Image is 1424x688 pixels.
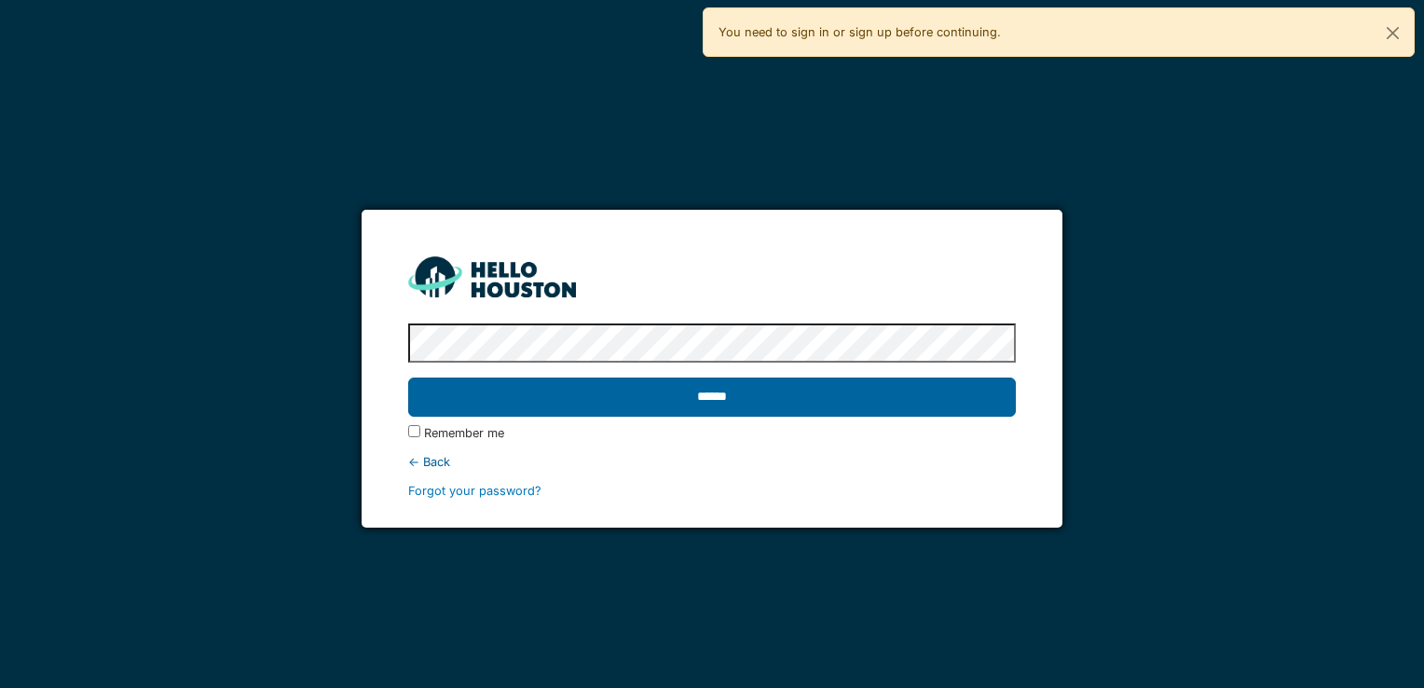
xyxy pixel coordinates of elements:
img: HH_line-BYnF2_Hg.png [408,256,576,296]
label: Remember me [424,424,504,442]
a: Forgot your password? [408,484,541,498]
div: You need to sign in or sign up before continuing. [703,7,1415,57]
div: ← Back [408,453,1015,471]
button: Close [1372,8,1414,58]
